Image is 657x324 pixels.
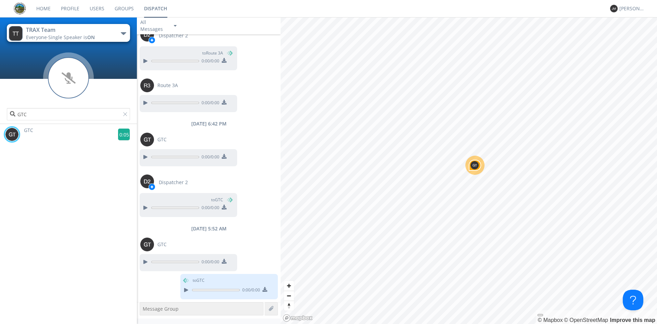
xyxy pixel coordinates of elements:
[240,287,260,295] span: 0:00 / 0:00
[199,58,219,65] span: 0:00 / 0:00
[538,314,543,316] button: Toggle attribution
[211,197,223,203] span: to GTC
[610,5,618,12] img: 373638.png
[284,301,294,311] button: Reset bearing to north
[140,238,154,251] img: 373638.png
[222,205,227,209] img: download media button
[222,58,227,63] img: download media button
[48,34,95,40] span: Single Speaker is
[140,133,154,146] img: 373638.png
[619,5,645,12] div: [PERSON_NAME]
[7,108,130,120] input: Search users
[471,161,479,169] img: 373638.png
[157,136,167,143] span: GTC
[87,34,95,40] span: ON
[623,290,643,310] iframe: Toggle Customer Support
[26,26,103,34] div: TRAX Team
[284,281,294,291] button: Zoom in
[159,179,188,186] span: Dispatcher 2
[262,287,267,292] img: download media button
[7,24,130,42] button: TRAX TeamEveryone·Single Speaker isON
[222,100,227,105] img: download media button
[193,277,205,284] span: to GTC
[284,301,294,311] span: Reset bearing to north
[199,100,219,107] span: 0:00 / 0:00
[140,79,154,92] img: 373638.png
[199,205,219,212] span: 0:00 / 0:00
[469,160,481,171] div: Map marker
[137,120,281,127] div: [DATE] 6:42 PM
[284,291,294,301] span: Zoom out
[222,259,227,264] img: download media button
[174,25,177,27] img: caret-down-sm.svg
[281,17,657,324] canvas: Map
[5,128,19,141] img: 373638.png
[202,50,223,56] span: to Route 3A
[199,154,219,161] span: 0:00 / 0:00
[140,175,154,188] img: 373638.png
[9,26,23,41] img: 373638.png
[538,317,563,323] a: Mapbox
[140,28,154,41] img: 373638.png
[199,259,219,266] span: 0:00 / 0:00
[283,314,313,322] a: Mapbox logo
[159,32,188,39] span: Dispatcher 2
[26,34,103,41] div: Everyone ·
[610,317,655,323] a: Map feedback
[222,154,227,159] img: download media button
[157,241,167,248] span: GTC
[284,291,294,301] button: Zoom out
[157,82,178,89] span: Route 3A
[14,2,26,15] img: eaff3883dddd41549c1c66aca941a5e6
[24,127,33,133] span: GTC
[564,317,608,323] a: OpenStreetMap
[140,19,168,33] div: All Messages
[137,225,281,232] div: [DATE] 5:52 AM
